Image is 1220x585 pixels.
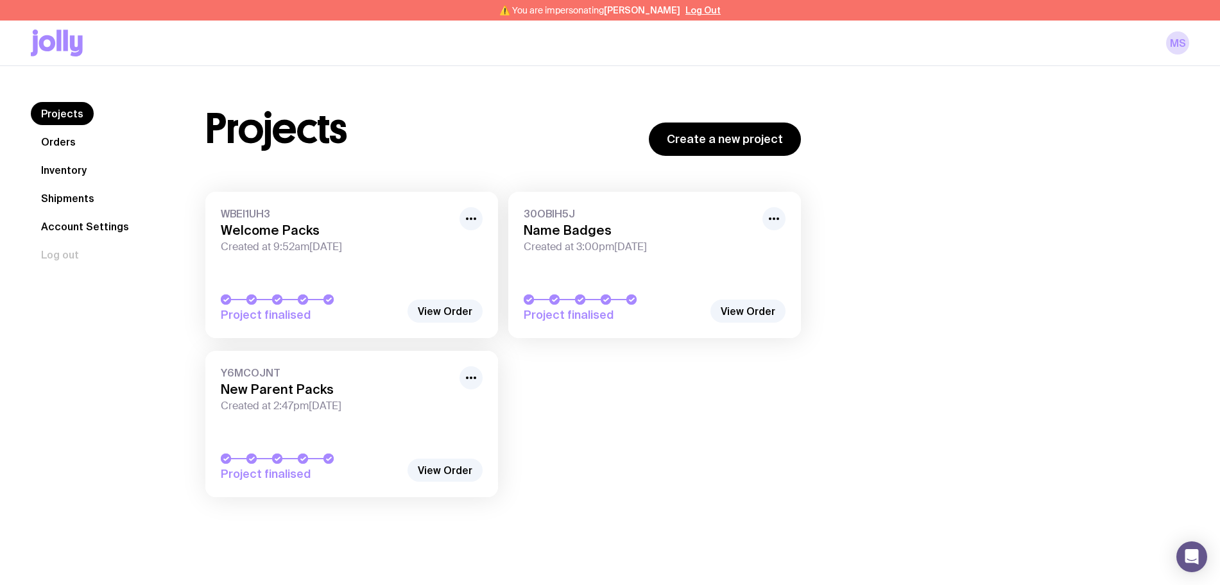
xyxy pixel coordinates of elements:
h3: Welcome Packs [221,223,452,238]
a: Create a new project [649,123,801,156]
span: Project finalised [524,307,703,323]
span: Project finalised [221,307,400,323]
a: WBEI1UH3Welcome PacksCreated at 9:52am[DATE]Project finalised [205,192,498,338]
span: ⚠️ You are impersonating [499,5,680,15]
a: Shipments [31,187,105,210]
a: View Order [408,300,483,323]
a: 30OBIH5JName BadgesCreated at 3:00pm[DATE]Project finalised [508,192,801,338]
span: Y6MCOJNT [221,366,452,379]
a: Orders [31,130,86,153]
a: Inventory [31,158,97,182]
a: MS [1166,31,1189,55]
span: [PERSON_NAME] [604,5,680,15]
a: Y6MCOJNTNew Parent PacksCreated at 2:47pm[DATE]Project finalised [205,351,498,497]
h3: Name Badges [524,223,755,238]
a: Projects [31,102,94,125]
span: 30OBIH5J [524,207,755,220]
span: Project finalised [221,466,400,482]
span: Created at 2:47pm[DATE] [221,400,452,412]
h1: Projects [205,108,347,149]
a: View Order [408,459,483,482]
span: Created at 3:00pm[DATE] [524,241,755,253]
span: Created at 9:52am[DATE] [221,241,452,253]
h3: New Parent Packs [221,382,452,397]
button: Log Out [685,5,721,15]
a: View Order [710,300,786,323]
a: Account Settings [31,215,139,238]
span: WBEI1UH3 [221,207,452,220]
button: Log out [31,243,89,266]
div: Open Intercom Messenger [1176,541,1207,572]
